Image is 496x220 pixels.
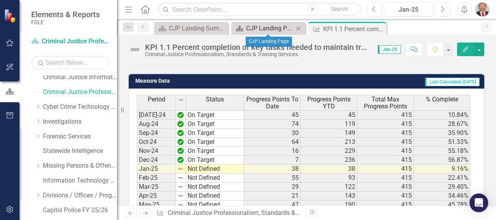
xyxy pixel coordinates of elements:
td: 74 [244,120,301,129]
td: 415 [357,110,414,120]
td: 415 [357,183,414,192]
td: 415 [357,174,414,183]
a: Forensic Services [43,132,117,141]
td: 45.78% [414,200,470,209]
td: 415 [357,165,414,174]
a: Criminal Justice Professionalism, Standards & Training Services [31,37,109,46]
span: Search [331,6,348,12]
span: Elements & Reports [31,10,100,19]
td: Mar-25 [137,183,176,192]
img: 8DAGhfEEPCf229AAAAAElFTkSuQmCC [177,202,184,208]
img: Brett Kirkland [475,2,489,16]
button: Search [320,4,359,15]
img: 8DAGhfEEPCf229AAAAAElFTkSuQmCC [177,175,184,181]
img: l2LBhMzD7H5l0sVMwU3P9AAAAAElFTkSuQmCC [177,121,184,127]
div: CJP Landing Page [246,37,292,47]
td: 122 [301,183,357,192]
td: 415 [357,120,414,129]
td: 9.16% [414,165,470,174]
td: 190 [301,200,357,209]
td: 415 [357,147,414,156]
td: 10.84% [414,110,470,120]
a: Investigations [43,117,117,126]
img: Not Defined [129,43,141,56]
img: l2LBhMzD7H5l0sVMwU3P9AAAAAElFTkSuQmCC [177,130,184,136]
span: % Complete [426,96,458,103]
img: 8DAGhfEEPCf229AAAAAElFTkSuQmCC [177,193,184,199]
a: CJP Landing Summary Page [156,23,226,33]
a: Information Technology Services [43,176,117,185]
img: l2LBhMzD7H5l0sVMwU3P9AAAAAElFTkSuQmCC [177,139,184,145]
div: » » [156,209,301,218]
td: 29.40% [414,183,470,192]
td: Apr-25 [137,192,176,200]
img: 8DAGhfEEPCf229AAAAAElFTkSuQmCC [177,166,184,172]
td: 213 [301,138,357,147]
td: 45 [244,110,301,120]
td: 29 [244,183,301,192]
span: Progress Points To Date [246,96,299,110]
div: KPI 1.1 Percent completion of key tasks needed to maintain transparency through CJP’s mission wit... [145,43,370,51]
img: 8DAGhfEEPCf229AAAAAElFTkSuQmCC [178,97,184,103]
td: Not Defined [186,183,244,192]
td: On Target [186,110,244,120]
td: On Target [186,156,244,165]
input: Search ClearPoint... [158,3,361,16]
a: Missing Persons & Offender Enforcement [43,161,117,170]
td: Not Defined [186,192,244,200]
div: KPI 1.1 Percent completion of key tasks needed to maintain transparency through CJP’s mission wit... [323,24,384,34]
td: 55 [244,174,301,183]
img: l2LBhMzD7H5l0sVMwU3P9AAAAAElFTkSuQmCC [177,112,184,118]
td: Not Defined [186,165,244,174]
a: Statewide Intelligence [43,147,117,156]
a: Cyber Crime Technology & Telecommunications [43,103,117,112]
td: 7 [244,156,301,165]
td: 149 [301,129,357,138]
img: 8DAGhfEEPCf229AAAAAElFTkSuQmCC [177,184,184,190]
td: 64 [244,138,301,147]
td: 415 [357,129,414,138]
td: Dec-24 [137,156,176,165]
td: 35.90% [414,129,470,138]
div: Open Intercom Messenger [469,193,488,212]
td: 38 [301,165,357,174]
input: Search Below... [31,56,109,69]
td: 22.41% [414,174,470,183]
h3: Measure Data [135,78,268,84]
td: On Target [186,129,244,138]
small: FDLE [31,19,100,25]
td: 415 [357,156,414,165]
td: 119 [301,120,357,129]
img: ClearPoint Strategy [4,9,18,23]
td: [DATE]-24 [137,110,176,120]
span: Period [148,96,165,103]
img: l2LBhMzD7H5l0sVMwU3P9AAAAAElFTkSuQmCC [177,148,184,154]
span: Last Calculated [DATE] [425,78,480,86]
img: l2LBhMzD7H5l0sVMwU3P9AAAAAElFTkSuQmCC [177,157,184,163]
span: Progress Points YTD [302,96,355,110]
a: Criminal Justice Professionalism, Standards & Training Services [168,209,344,216]
td: 51.33% [414,138,470,147]
a: Criminal Justice Professionalism, Standards & Training Services [43,88,117,97]
td: On Target [186,138,244,147]
td: 236 [301,156,357,165]
td: Aug-24 [137,120,176,129]
td: On Target [186,120,244,129]
td: On Target [186,147,244,156]
td: Oct-24 [137,138,176,147]
button: Jan-25 [384,2,433,16]
td: 21 [244,192,301,200]
td: 55.18% [414,147,470,156]
td: 56.87% [414,156,470,165]
td: Not Defined [186,174,244,183]
td: May-25 [137,200,176,209]
a: Capitol Police FY 25/26 [43,206,117,215]
td: 93 [301,174,357,183]
div: CJP Landing Page [246,23,294,33]
a: Divisions / Offices / Programs FY 25/26 [43,191,117,200]
a: Criminal Justice Information Services [43,73,117,82]
td: 229 [301,147,357,156]
td: 415 [357,138,414,147]
td: Sep-24 [137,129,176,138]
